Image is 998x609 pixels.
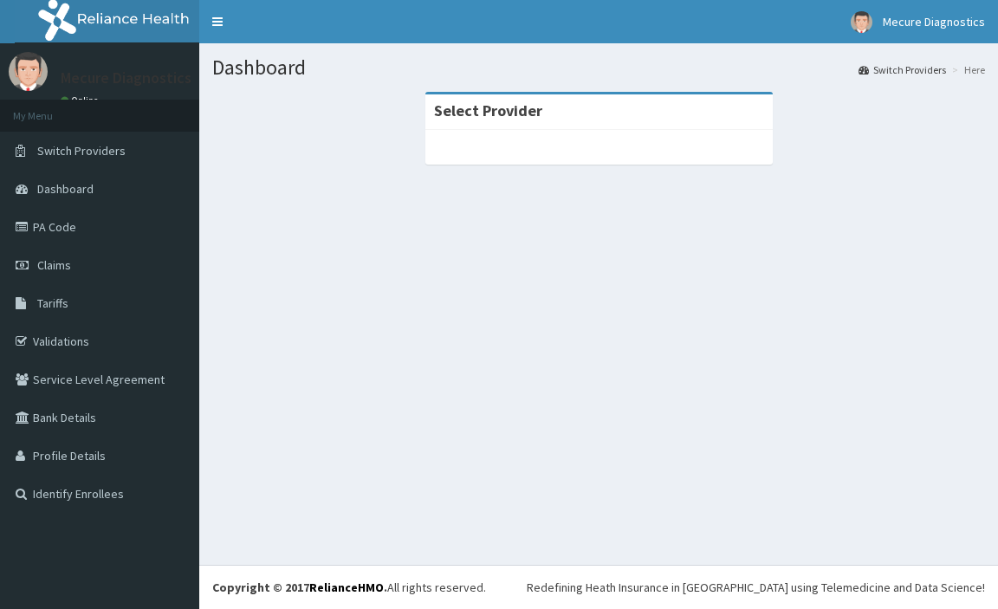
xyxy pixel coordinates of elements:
[851,11,872,33] img: User Image
[948,62,985,77] li: Here
[37,295,68,311] span: Tariffs
[37,257,71,273] span: Claims
[212,580,387,595] strong: Copyright © 2017 .
[61,94,102,107] a: Online
[199,565,998,609] footer: All rights reserved.
[37,143,126,159] span: Switch Providers
[37,181,94,197] span: Dashboard
[859,62,946,77] a: Switch Providers
[527,579,985,596] div: Redefining Heath Insurance in [GEOGRAPHIC_DATA] using Telemedicine and Data Science!
[212,56,985,79] h1: Dashboard
[61,70,191,86] p: Mecure Diagnostics
[309,580,384,595] a: RelianceHMO
[883,14,985,29] span: Mecure Diagnostics
[9,52,48,91] img: User Image
[434,100,542,120] strong: Select Provider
